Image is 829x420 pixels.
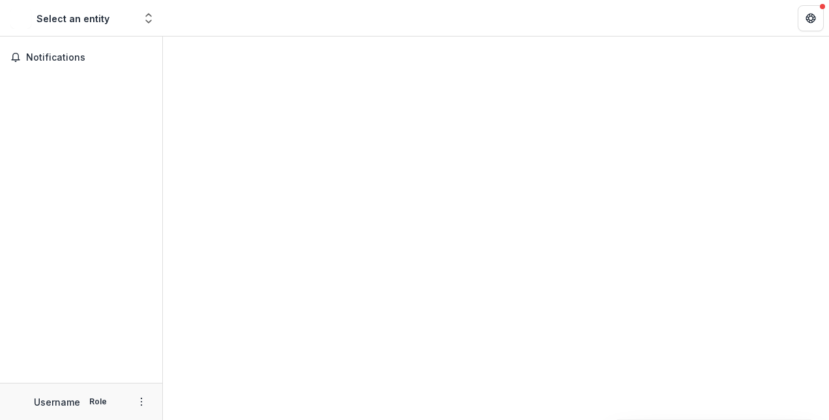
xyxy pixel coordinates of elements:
p: Role [85,396,111,408]
button: Get Help [798,5,824,31]
button: Notifications [5,47,157,68]
p: Username [34,395,80,409]
button: Open entity switcher [139,5,158,31]
button: More [134,394,149,410]
div: Select an entity [36,12,109,25]
span: Notifications [26,52,152,63]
